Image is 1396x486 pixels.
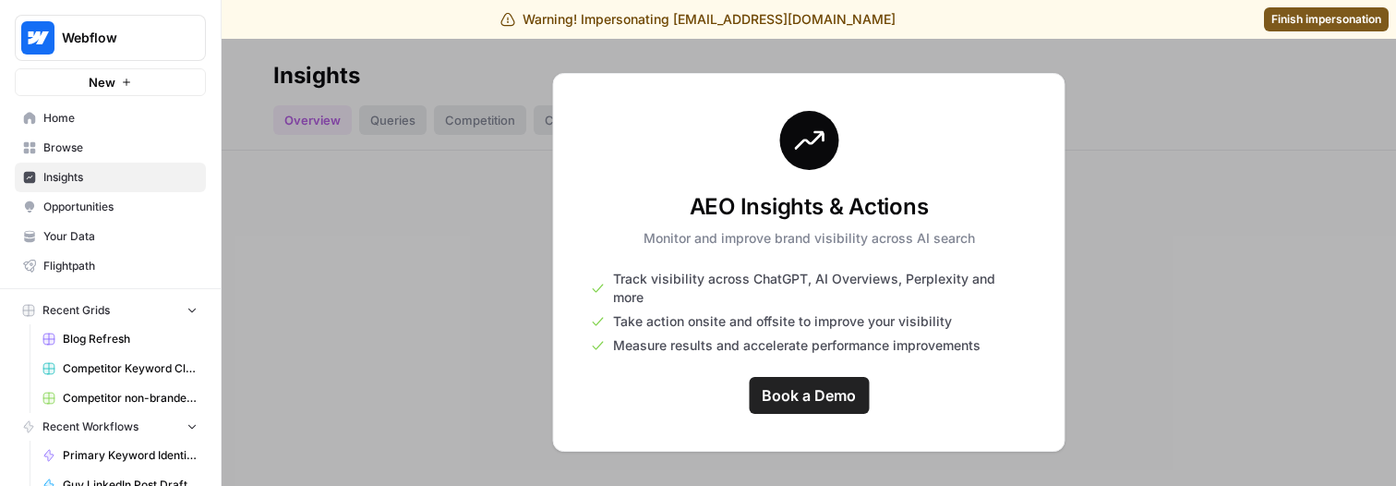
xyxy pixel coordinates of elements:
span: New [89,73,115,91]
span: Take action onsite and offsite to improve your visibility [613,312,952,331]
p: Monitor and improve brand visibility across AI search [644,229,975,248]
button: New [15,68,206,96]
a: Finish impersonation [1264,7,1389,31]
span: Browse [43,140,198,156]
button: Workspace: Webflow [15,15,206,61]
a: Browse [15,133,206,163]
span: Finish impersonation [1271,11,1381,28]
a: Blog Refresh [34,324,206,354]
span: Recent Workflows [42,419,138,435]
img: Webflow Logo [21,21,54,55]
button: Recent Grids [15,297,206,324]
a: Book a Demo [749,377,869,414]
a: Home [15,103,206,133]
span: Measure results and accelerate performance improvements [613,336,981,355]
span: Webflow [62,29,174,47]
span: Track visibility across ChatGPT, AI Overviews, Perplexity and more [613,270,1028,307]
h3: AEO Insights & Actions [644,192,975,222]
a: Competitor Keyword Cluster -> Brief [34,354,206,383]
div: Warning! Impersonating [EMAIL_ADDRESS][DOMAIN_NAME] [500,10,896,29]
span: Competitor non-branded SEO Grid [63,390,198,407]
span: Primary Keyword Identifier (SemRUSH) [63,447,198,464]
a: Your Data [15,222,206,251]
span: Competitor Keyword Cluster -> Brief [63,360,198,377]
span: Recent Grids [42,302,110,319]
button: Recent Workflows [15,413,206,441]
a: Opportunities [15,192,206,222]
span: Blog Refresh [63,331,198,347]
a: Primary Keyword Identifier (SemRUSH) [34,441,206,470]
a: Insights [15,163,206,192]
span: Flightpath [43,258,198,274]
span: Book a Demo [762,384,856,407]
span: Opportunities [43,199,198,215]
span: Your Data [43,228,198,245]
span: Home [43,110,198,127]
a: Flightpath [15,251,206,281]
span: Insights [43,169,198,186]
a: Competitor non-branded SEO Grid [34,383,206,413]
